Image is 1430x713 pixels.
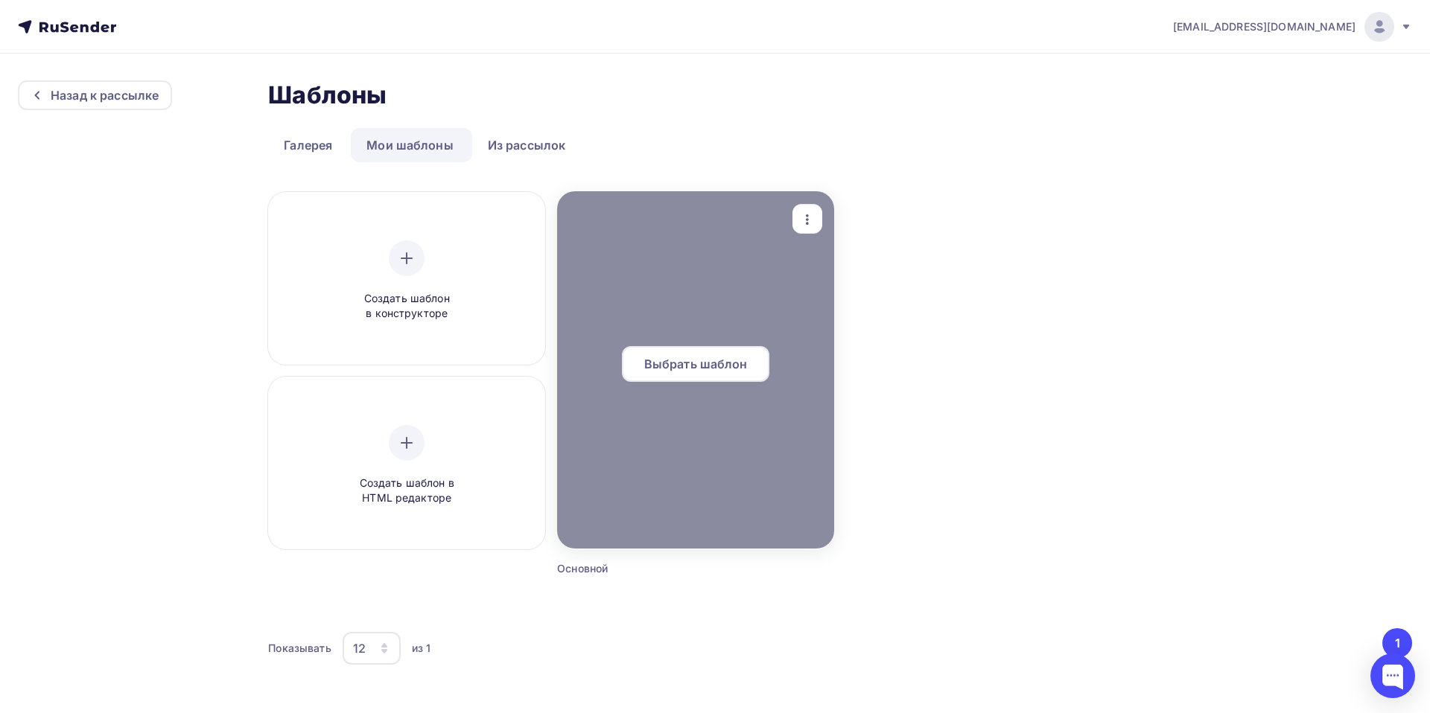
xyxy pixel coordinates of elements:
[268,641,331,656] div: Показывать
[1380,628,1413,658] ul: Pagination
[336,291,477,322] span: Создать шаблон в конструкторе
[1382,628,1412,658] button: Go to page 1
[336,476,477,506] span: Создать шаблон в HTML редакторе
[268,80,387,110] h2: Шаблоны
[557,561,765,576] div: Основной
[412,641,431,656] div: из 1
[1173,12,1412,42] a: [EMAIL_ADDRESS][DOMAIN_NAME]
[472,128,582,162] a: Из рассылок
[351,128,469,162] a: Мои шаблоны
[644,355,748,373] span: Выбрать шаблон
[342,631,401,665] button: 12
[51,86,159,104] div: Назад к рассылке
[1173,19,1356,34] span: [EMAIL_ADDRESS][DOMAIN_NAME]
[353,639,366,657] div: 12
[268,128,348,162] a: Галерея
